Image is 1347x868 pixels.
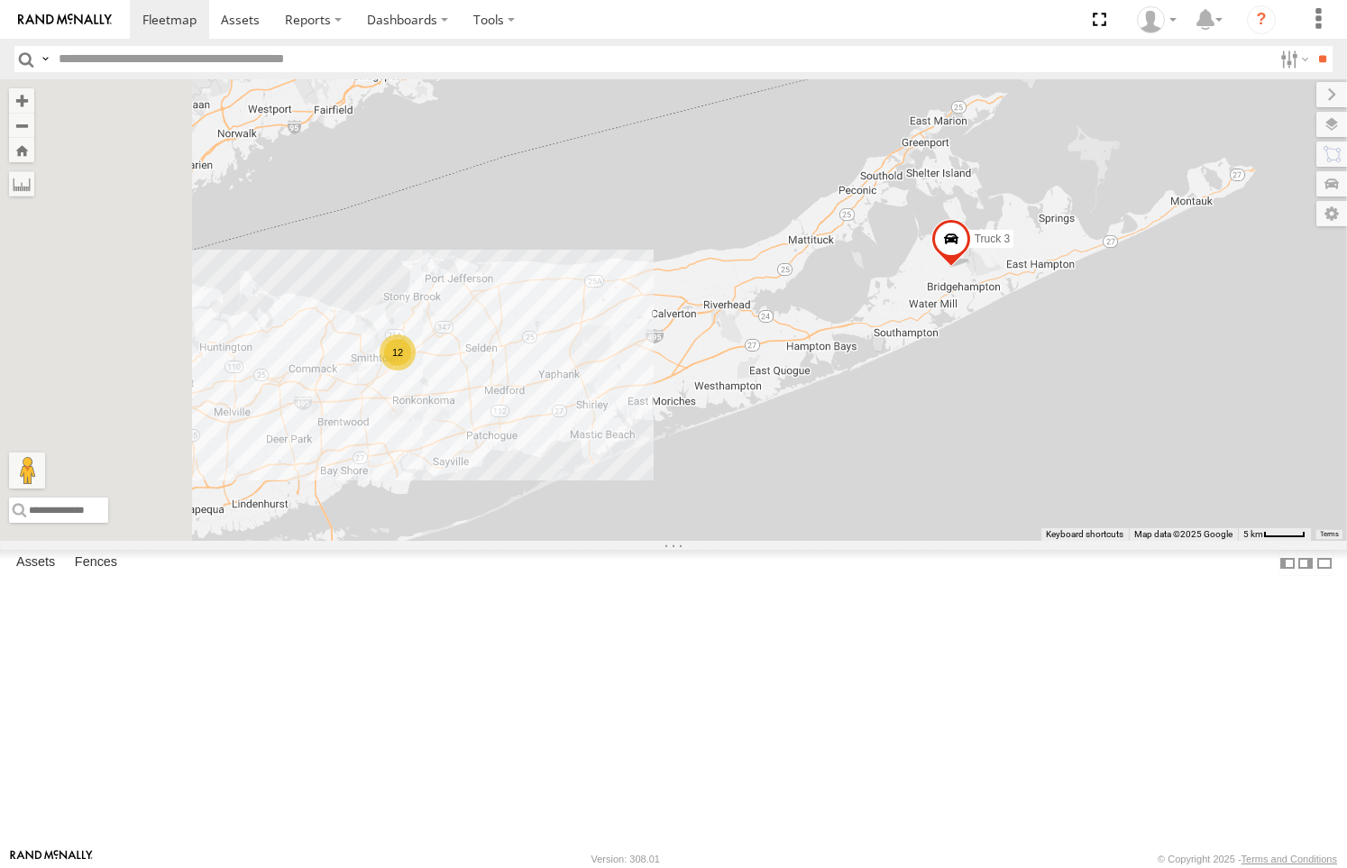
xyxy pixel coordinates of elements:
[10,850,93,868] a: Visit our Website
[1297,550,1315,576] label: Dock Summary Table to the Right
[9,452,45,489] button: Drag Pegman onto the map to open Street View
[7,551,64,576] label: Assets
[66,551,126,576] label: Fences
[380,334,416,370] div: 12
[1273,46,1312,72] label: Search Filter Options
[1134,529,1232,539] span: Map data ©2025 Google
[1158,854,1337,864] div: © Copyright 2025 -
[9,138,34,162] button: Zoom Home
[1247,5,1276,34] i: ?
[1320,530,1339,537] a: Terms (opens in new tab)
[18,14,112,26] img: rand-logo.svg
[1131,6,1183,33] div: Barbara Muller
[9,113,34,138] button: Zoom out
[9,171,34,196] label: Measure
[1315,550,1333,576] label: Hide Summary Table
[9,88,34,113] button: Zoom in
[38,46,52,72] label: Search Query
[975,233,1011,245] span: Truck 3
[1242,854,1337,864] a: Terms and Conditions
[1046,528,1123,541] button: Keyboard shortcuts
[591,854,660,864] div: Version: 308.01
[1278,550,1297,576] label: Dock Summary Table to the Left
[1238,528,1311,541] button: Map Scale: 5 km per 43 pixels
[1316,201,1347,226] label: Map Settings
[1243,529,1263,539] span: 5 km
